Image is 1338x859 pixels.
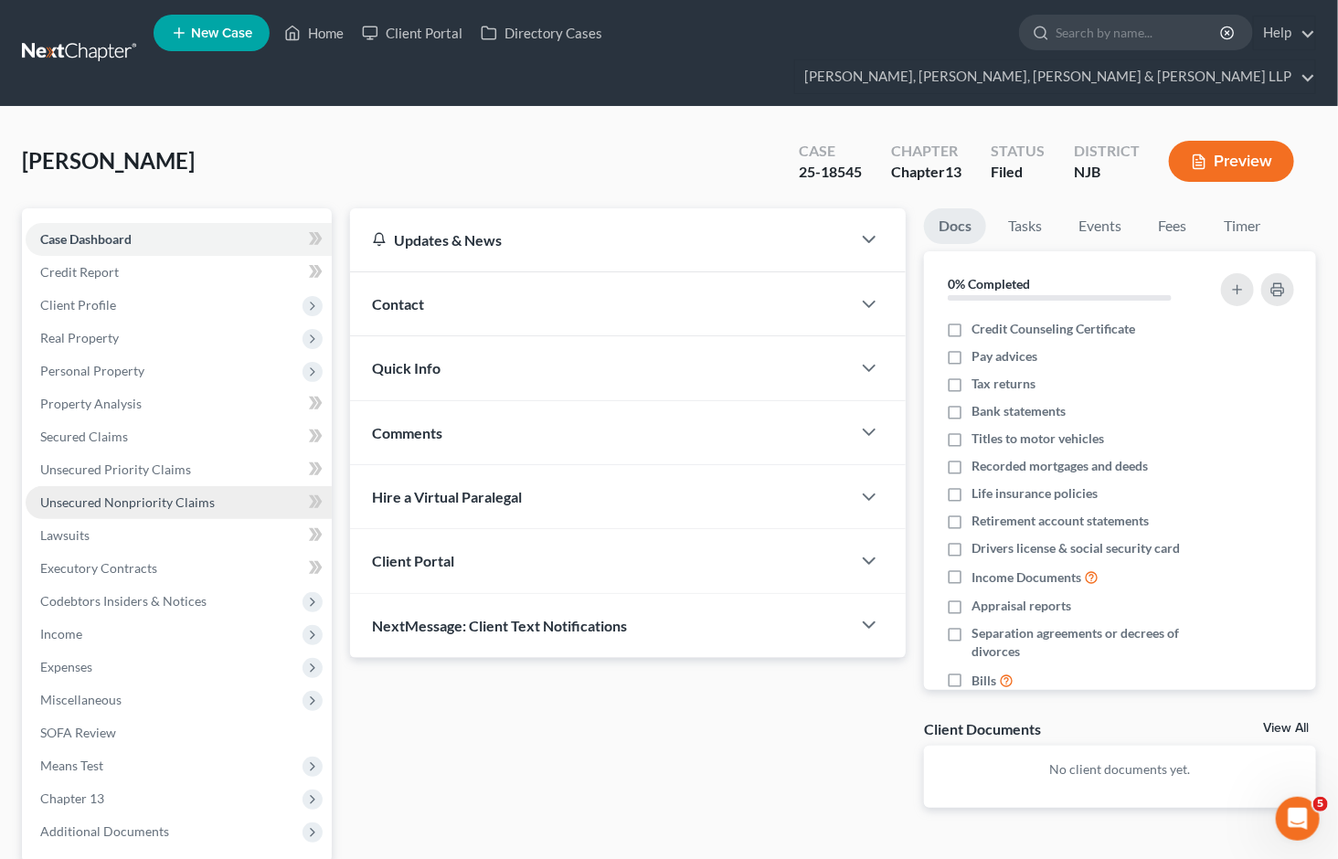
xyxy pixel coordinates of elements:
div: Status [991,141,1045,162]
a: Directory Cases [472,16,611,49]
a: Property Analysis [26,387,332,420]
span: Expenses [40,659,92,674]
span: 5 [1313,797,1328,811]
span: Lawsuits [40,527,90,543]
span: Income [40,626,82,642]
a: Help [1254,16,1315,49]
a: View All [1263,722,1309,735]
span: Pay advices [972,347,1037,366]
span: Executory Contracts [40,560,157,576]
span: Contact [372,295,424,313]
span: Client Profile [40,297,116,313]
span: Real Property [40,330,119,345]
span: Bank statements [972,402,1066,420]
span: Recorded mortgages and deeds [972,457,1148,475]
span: Case Dashboard [40,231,132,247]
a: Secured Claims [26,420,332,453]
span: SOFA Review [40,725,116,740]
a: Docs [924,208,986,244]
span: Means Test [40,758,103,773]
div: District [1074,141,1140,162]
strong: 0% Completed [948,276,1030,292]
span: Separation agreements or decrees of divorces [972,624,1203,661]
a: [PERSON_NAME], [PERSON_NAME], [PERSON_NAME] & [PERSON_NAME] LLP [795,60,1315,93]
span: Miscellaneous [40,692,122,707]
span: Unsecured Priority Claims [40,461,191,477]
a: Events [1064,208,1136,244]
span: Client Portal [372,552,454,569]
a: Case Dashboard [26,223,332,256]
a: Tasks [993,208,1057,244]
div: NJB [1074,162,1140,183]
span: Tax returns [972,375,1035,393]
a: SOFA Review [26,716,332,749]
div: Case [799,141,862,162]
a: Fees [1143,208,1202,244]
a: Unsecured Priority Claims [26,453,332,486]
span: Secured Claims [40,429,128,444]
span: Bills [972,672,996,690]
div: 25-18545 [799,162,862,183]
input: Search by name... [1056,16,1223,49]
div: Client Documents [924,719,1041,738]
a: Home [275,16,353,49]
span: Chapter 13 [40,790,104,806]
a: Client Portal [353,16,472,49]
a: Executory Contracts [26,552,332,585]
a: Timer [1209,208,1275,244]
span: 13 [945,163,961,180]
span: Drivers license & social security card [972,539,1180,557]
span: Hire a Virtual Paralegal [372,488,522,505]
div: Chapter [891,141,961,162]
span: Additional Documents [40,823,169,839]
span: Credit Report [40,264,119,280]
p: No client documents yet. [939,760,1301,779]
span: NextMessage: Client Text Notifications [372,617,627,634]
span: Income Documents [972,568,1081,587]
span: Codebtors Insiders & Notices [40,593,207,609]
span: Credit Counseling Certificate [972,320,1135,338]
span: New Case [191,27,252,40]
div: Chapter [891,162,961,183]
span: Unsecured Nonpriority Claims [40,494,215,510]
span: Retirement account statements [972,512,1149,530]
span: Comments [372,424,442,441]
span: Titles to motor vehicles [972,429,1104,448]
a: Unsecured Nonpriority Claims [26,486,332,519]
button: Preview [1169,141,1294,182]
a: Lawsuits [26,519,332,552]
span: Appraisal reports [972,597,1071,615]
a: Credit Report [26,256,332,289]
div: Filed [991,162,1045,183]
span: Personal Property [40,363,144,378]
div: Updates & News [372,230,829,249]
iframe: Intercom live chat [1276,797,1320,841]
span: Property Analysis [40,396,142,411]
span: [PERSON_NAME] [22,147,195,174]
span: Life insurance policies [972,484,1098,503]
span: Quick Info [372,359,441,376]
